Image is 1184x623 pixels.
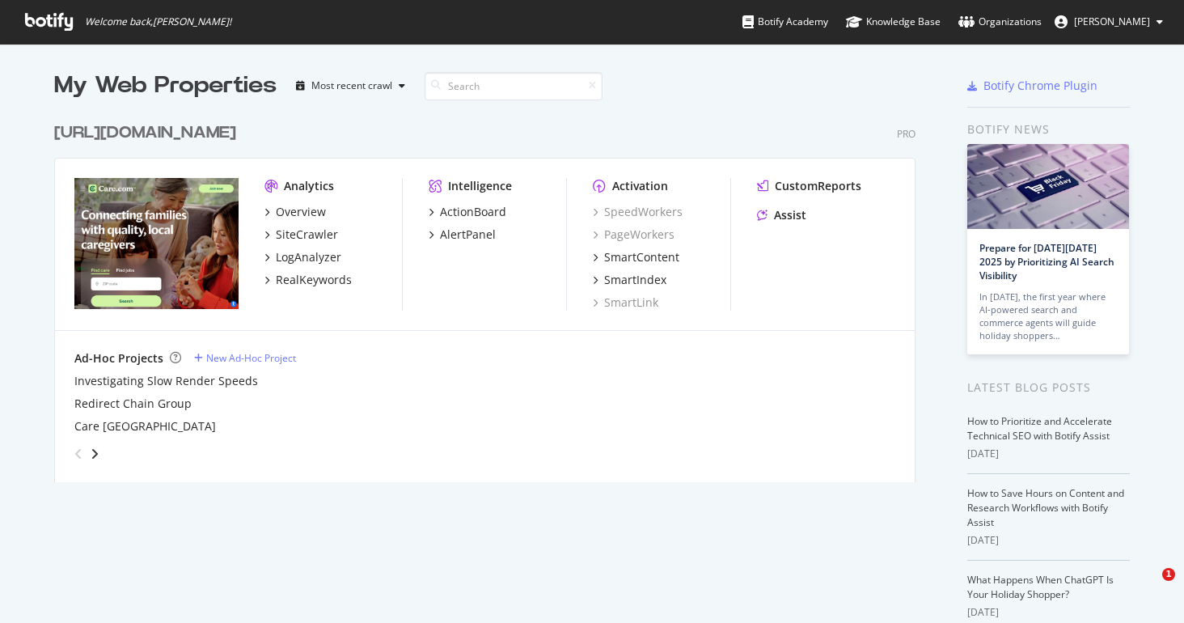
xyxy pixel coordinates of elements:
[311,81,392,91] div: Most recent crawl
[1129,568,1168,607] iframe: Intercom live chat
[846,14,941,30] div: Knowledge Base
[979,290,1117,342] div: In [DATE], the first year where AI-powered search and commerce agents will guide holiday shoppers…
[74,373,258,389] a: Investigating Slow Render Speeds
[284,178,334,194] div: Analytics
[1042,9,1176,35] button: [PERSON_NAME]
[897,127,915,141] div: Pro
[440,227,496,243] div: AlertPanel
[54,102,928,482] div: grid
[74,178,239,309] img: https://www.care.com/
[448,178,512,194] div: Intelligence
[429,204,506,220] a: ActionBoard
[264,272,352,288] a: RealKeywords
[604,249,679,265] div: SmartContent
[206,351,296,365] div: New Ad-Hoc Project
[775,178,861,194] div: CustomReports
[85,15,231,28] span: Welcome back, [PERSON_NAME] !
[593,249,679,265] a: SmartContent
[967,573,1114,601] a: What Happens When ChatGPT Is Your Holiday Shopper?
[276,204,326,220] div: Overview
[979,241,1114,282] a: Prepare for [DATE][DATE] 2025 by Prioritizing AI Search Visibility
[757,178,861,194] a: CustomReports
[194,351,296,365] a: New Ad-Hoc Project
[290,73,412,99] button: Most recent crawl
[54,121,236,145] div: [URL][DOMAIN_NAME]
[276,227,338,243] div: SiteCrawler
[983,78,1097,94] div: Botify Chrome Plugin
[958,14,1042,30] div: Organizations
[1074,15,1150,28] span: MIke Davis
[264,249,341,265] a: LogAnalyzer
[612,178,668,194] div: Activation
[967,605,1130,620] div: [DATE]
[1162,568,1175,581] span: 1
[276,272,352,288] div: RealKeywords
[604,272,666,288] div: SmartIndex
[967,78,1097,94] a: Botify Chrome Plugin
[264,227,338,243] a: SiteCrawler
[74,396,192,412] a: Redirect Chain Group
[89,446,100,462] div: angle-right
[967,414,1112,443] a: How to Prioritize and Accelerate Technical SEO with Botify Assist
[967,533,1130,548] div: [DATE]
[757,207,806,223] a: Assist
[68,441,89,467] div: angle-left
[440,204,506,220] div: ActionBoard
[54,121,243,145] a: [URL][DOMAIN_NAME]
[593,204,683,220] a: SpeedWorkers
[967,144,1129,229] img: Prepare for Black Friday 2025 by Prioritizing AI Search Visibility
[742,14,828,30] div: Botify Academy
[593,227,674,243] a: PageWorkers
[54,70,277,102] div: My Web Properties
[264,204,326,220] a: Overview
[276,249,341,265] div: LogAnalyzer
[967,486,1124,529] a: How to Save Hours on Content and Research Workflows with Botify Assist
[74,418,216,434] a: Care [GEOGRAPHIC_DATA]
[967,447,1130,461] div: [DATE]
[425,72,603,100] input: Search
[429,227,496,243] a: AlertPanel
[967,121,1130,138] div: Botify news
[74,350,163,367] div: Ad-Hoc Projects
[593,295,658,311] a: SmartLink
[774,207,806,223] div: Assist
[593,272,666,288] a: SmartIndex
[967,379,1130,396] div: Latest Blog Posts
